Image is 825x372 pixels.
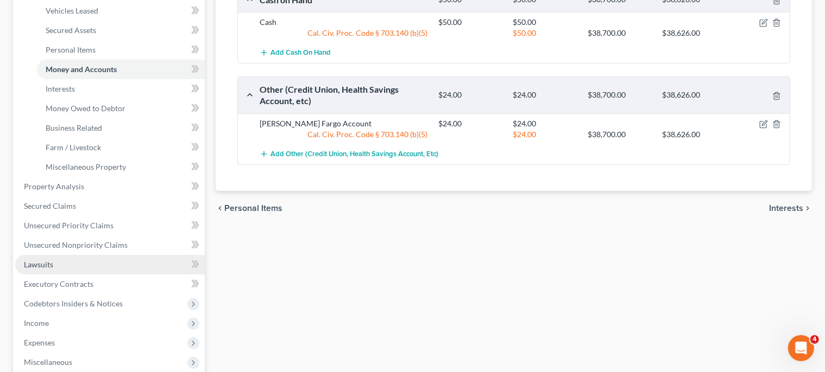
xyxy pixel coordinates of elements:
iframe: Intercom live chat [788,335,814,361]
a: Secured Assets [37,21,205,40]
span: Money Owed to Debtor [46,104,125,113]
a: Lawsuits [15,255,205,274]
div: $38,700.00 [582,90,657,100]
button: Add Other (Credit Union, Health Savings Account, etc) [260,144,438,164]
span: Income [24,318,49,328]
a: Money Owed to Debtor [37,99,205,118]
a: Property Analysis [15,177,205,196]
span: Property Analysis [24,182,84,191]
span: Interests [769,204,803,213]
span: Vehicles Leased [46,6,98,15]
div: $24.00 [507,118,582,129]
div: $24.00 [433,90,507,100]
button: Add Cash on Hand [260,43,331,63]
span: Add Cash on Hand [270,49,331,57]
button: chevron_left Personal Items [216,204,282,213]
a: Executory Contracts [15,274,205,294]
span: Executory Contracts [24,279,93,288]
div: $38,700.00 [582,28,657,39]
i: chevron_right [803,204,812,213]
span: Miscellaneous Property [46,162,126,171]
div: $24.00 [507,90,582,100]
a: Farm / Livestock [37,138,205,157]
span: Miscellaneous [24,357,72,367]
span: 4 [810,335,819,344]
span: Farm / Livestock [46,143,101,152]
div: $38,626.00 [657,129,731,140]
div: $38,626.00 [657,90,731,100]
div: Cash [254,17,433,28]
a: Personal Items [37,40,205,60]
div: $24.00 [507,129,582,140]
a: Business Related [37,118,205,138]
span: Expenses [24,338,55,347]
a: Vehicles Leased [37,1,205,21]
div: Other (Credit Union, Health Savings Account, etc) [254,84,433,107]
span: Business Related [46,123,102,132]
span: Add Other (Credit Union, Health Savings Account, etc) [270,150,438,158]
div: Cal. Civ. Proc. Code § 703.140 (b)(5) [254,28,433,39]
span: Personal Items [46,45,96,54]
button: Interests chevron_right [769,204,812,213]
a: Miscellaneous Property [37,157,205,177]
a: Interests [37,79,205,99]
span: Secured Claims [24,201,76,210]
a: Secured Claims [15,196,205,216]
div: $38,700.00 [582,129,657,140]
div: $24.00 [433,118,507,129]
i: chevron_left [216,204,224,213]
a: Money and Accounts [37,60,205,79]
span: Unsecured Nonpriority Claims [24,240,128,249]
span: Lawsuits [24,260,53,269]
a: Unsecured Priority Claims [15,216,205,235]
span: Interests [46,84,75,93]
div: $38,626.00 [657,28,731,39]
span: Secured Assets [46,25,96,35]
span: Codebtors Insiders & Notices [24,299,123,308]
span: Unsecured Priority Claims [24,221,114,230]
div: $50.00 [507,28,582,39]
div: Cal. Civ. Proc. Code § 703.140 (b)(5) [254,129,433,140]
div: [PERSON_NAME] Fargo Account [254,118,433,129]
div: $50.00 [433,17,507,28]
a: Unsecured Nonpriority Claims [15,235,205,255]
span: Personal Items [224,204,282,213]
span: Money and Accounts [46,65,117,74]
div: $50.00 [507,17,582,28]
